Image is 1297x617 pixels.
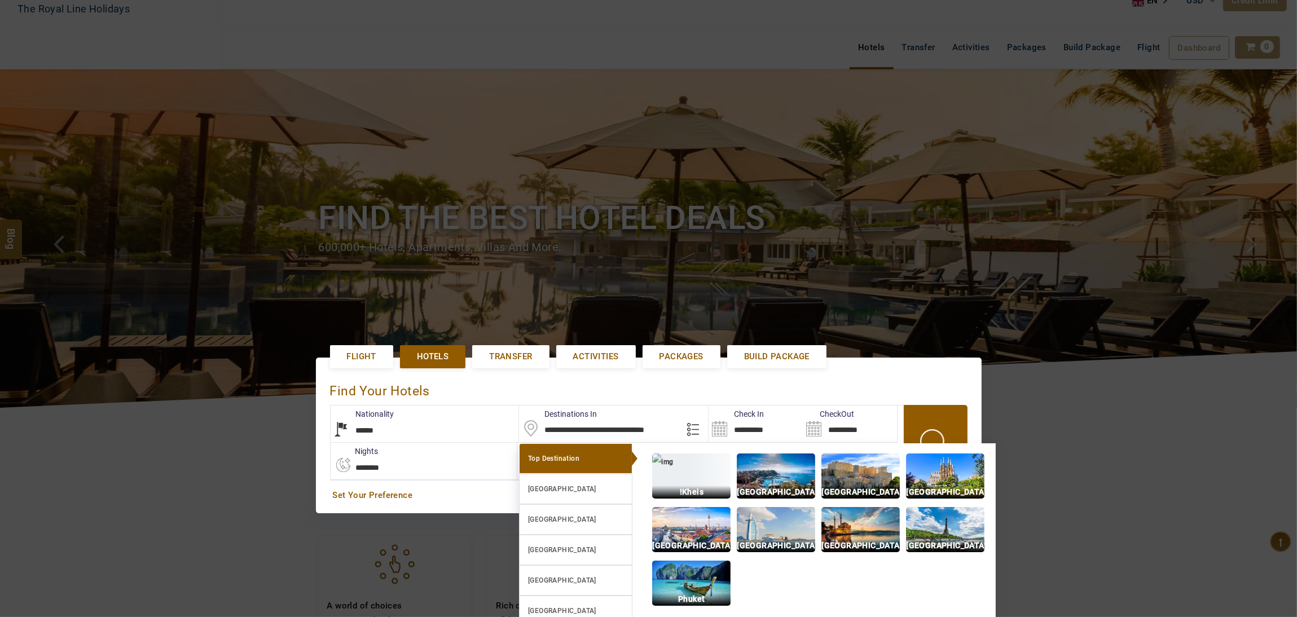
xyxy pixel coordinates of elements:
span: Hotels [417,351,449,363]
img: img [821,507,900,552]
a: Transfer [472,345,549,368]
a: Top Destination [519,443,632,474]
label: Nationality [331,408,394,420]
a: Build Package [727,345,826,368]
img: img [906,507,984,552]
a: [GEOGRAPHIC_DATA] [519,504,632,535]
input: Search [709,406,803,442]
img: img [906,453,984,499]
b: [GEOGRAPHIC_DATA] [528,515,596,523]
img: img [821,453,900,499]
p: Phuket [652,593,731,606]
p: [GEOGRAPHIC_DATA] [737,486,815,499]
span: Transfer [489,351,532,363]
b: [GEOGRAPHIC_DATA] [528,576,596,584]
p: [GEOGRAPHIC_DATA] [737,539,815,552]
a: [GEOGRAPHIC_DATA] [519,535,632,565]
img: img [737,507,815,552]
label: nights [330,446,379,457]
a: Packages [643,345,720,368]
p: [GEOGRAPHIC_DATA] [906,539,984,552]
b: Top Destination [528,455,579,462]
b: [GEOGRAPHIC_DATA] [528,546,596,554]
p: [GEOGRAPHIC_DATA] [821,486,900,499]
b: [GEOGRAPHIC_DATA] [528,485,596,493]
a: [GEOGRAPHIC_DATA] [519,474,632,504]
p: !Kheis [652,486,731,499]
span: Build Package [744,351,810,363]
p: [GEOGRAPHIC_DATA] [906,486,984,499]
span: Packages [660,351,704,363]
a: Hotels [400,345,465,368]
label: Destinations In [519,408,597,420]
img: img [652,507,731,552]
input: Search [803,406,897,442]
a: Flight [330,345,393,368]
img: img [737,453,815,499]
div: Find Your Hotels [330,372,968,405]
img: img [652,561,731,606]
a: Activities [556,345,636,368]
label: Check In [709,408,764,420]
a: [GEOGRAPHIC_DATA] [519,565,632,596]
label: CheckOut [803,408,854,420]
img: img [652,453,731,499]
p: [GEOGRAPHIC_DATA] [652,539,731,552]
span: Flight [347,351,376,363]
p: [GEOGRAPHIC_DATA] [821,539,900,552]
span: Activities [573,351,619,363]
a: Set Your Preference [333,490,965,501]
b: [GEOGRAPHIC_DATA] [528,607,596,615]
label: Rooms [517,446,568,457]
